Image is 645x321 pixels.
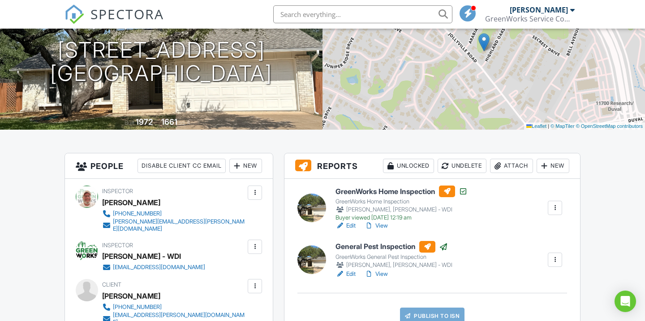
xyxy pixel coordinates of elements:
[526,123,546,129] a: Leaflet
[273,5,452,23] input: Search everything...
[335,205,468,214] div: [PERSON_NAME], [PERSON_NAME] - WDI
[65,153,273,179] h3: People
[138,159,226,173] div: Disable Client CC Email
[383,159,434,173] div: Unlocked
[102,209,245,218] a: [PHONE_NUMBER]
[335,214,468,221] div: Buyer viewed [DATE] 12:19 am
[284,153,580,179] h3: Reports
[136,117,153,127] div: 1972
[365,221,388,230] a: View
[102,249,181,263] div: [PERSON_NAME] - WDI
[438,159,486,173] div: Undelete
[90,4,164,23] span: SPECTORA
[335,261,452,270] div: [PERSON_NAME], [PERSON_NAME] - WDI
[478,33,490,51] img: Marker
[485,14,575,23] div: GreenWorks Service Company
[335,186,468,197] h6: GreenWorks Home Inspection
[179,119,191,126] span: sq. ft.
[64,4,84,24] img: The Best Home Inspection Software - Spectora
[113,304,162,311] div: [PHONE_NUMBER]
[510,5,568,14] div: [PERSON_NAME]
[92,18,231,30] h3: [DATE] 2:00 pm - 5:00 pm
[161,117,177,127] div: 1661
[113,218,245,232] div: [PERSON_NAME][EMAIL_ADDRESS][PERSON_NAME][DOMAIN_NAME]
[102,242,133,249] span: Inspector
[537,159,569,173] div: New
[335,186,468,221] a: GreenWorks Home Inspection GreenWorks Home Inspection [PERSON_NAME], [PERSON_NAME] - WDI Buyer vi...
[125,119,134,126] span: Built
[576,123,643,129] a: © OpenStreetMap contributors
[50,38,272,86] h1: [STREET_ADDRESS] [GEOGRAPHIC_DATA]
[102,188,133,194] span: Inspector
[335,241,452,253] h6: General Pest Inspection
[102,263,205,272] a: [EMAIL_ADDRESS][DOMAIN_NAME]
[550,123,575,129] a: © MapTiler
[365,270,388,279] a: View
[335,253,452,261] div: GreenWorks General Pest Inspection
[615,291,636,312] div: Open Intercom Messenger
[335,198,468,205] div: GreenWorks Home Inspection
[102,196,160,209] div: [PERSON_NAME]
[490,159,533,173] div: Attach
[113,210,162,217] div: [PHONE_NUMBER]
[229,159,262,173] div: New
[113,264,205,271] div: [EMAIL_ADDRESS][DOMAIN_NAME]
[335,270,356,279] a: Edit
[548,123,549,129] span: |
[102,289,160,303] div: [PERSON_NAME]
[64,12,164,31] a: SPECTORA
[102,281,121,288] span: Client
[102,218,245,232] a: [PERSON_NAME][EMAIL_ADDRESS][PERSON_NAME][DOMAIN_NAME]
[335,221,356,230] a: Edit
[102,303,245,312] a: [PHONE_NUMBER]
[335,241,452,270] a: General Pest Inspection GreenWorks General Pest Inspection [PERSON_NAME], [PERSON_NAME] - WDI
